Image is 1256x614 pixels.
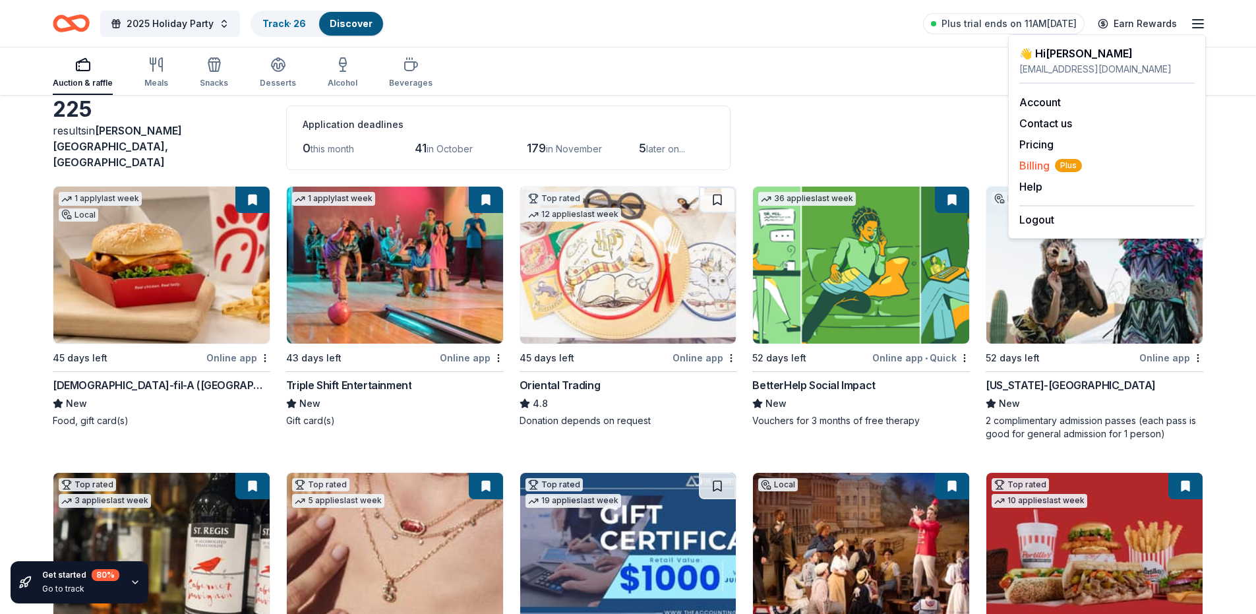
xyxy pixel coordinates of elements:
button: Alcohol [328,51,357,95]
div: 52 days left [986,350,1040,366]
span: Billing [1019,158,1082,173]
span: 4.8 [533,396,548,412]
div: Food, gift card(s) [53,414,270,427]
div: 2 complimentary admission passes (each pass is good for general admission for 1 person) [986,414,1203,441]
button: Logout [1019,212,1054,228]
span: in November [546,143,602,154]
img: Image for Chick-fil-A (Tucson) [53,187,270,344]
img: Image for BetterHelp Social Impact [753,187,969,344]
div: 10 applies last week [992,494,1087,508]
div: 36 applies last week [758,192,856,206]
div: 43 days left [286,350,342,366]
div: Alcohol [328,78,357,88]
img: Image for Triple Shift Entertainment [287,187,503,344]
div: 1 apply last week [59,192,142,206]
div: Online app [1139,350,1203,366]
div: Auction & raffle [53,78,113,88]
div: Desserts [260,78,296,88]
img: Image for Arizona-Sonora Desert Museum [986,187,1203,344]
div: Gift card(s) [286,414,504,427]
div: Top rated [525,478,583,491]
div: 45 days left [520,350,574,366]
a: Pricing [1019,138,1054,151]
div: 3 applies last week [59,494,151,508]
div: results [53,123,270,170]
span: [PERSON_NAME] [GEOGRAPHIC_DATA], [GEOGRAPHIC_DATA] [53,124,182,169]
button: Desserts [260,51,296,95]
a: Image for Oriental TradingTop rated12 applieslast week45 days leftOnline appOriental Trading4.8Do... [520,186,737,427]
a: Image for Triple Shift Entertainment1 applylast week43 days leftOnline appTriple Shift Entertainm... [286,186,504,427]
span: 179 [527,141,546,155]
button: Snacks [200,51,228,95]
div: [US_STATE]-[GEOGRAPHIC_DATA] [986,377,1156,393]
span: New [66,396,87,412]
span: New [299,396,320,412]
a: Track· 26 [262,18,306,29]
span: in October [427,143,473,154]
div: Application deadlines [303,117,714,133]
button: Track· 26Discover [251,11,384,37]
div: Top rated [292,478,349,491]
span: this month [311,143,354,154]
span: New [765,396,787,412]
span: Plus trial ends on 11AM[DATE] [942,16,1077,32]
div: Oriental Trading [520,377,601,393]
div: 5 applies last week [292,494,384,508]
span: 41 [415,141,427,155]
a: Image for Arizona-Sonora Desert MuseumLocal52 days leftOnline app[US_STATE]-[GEOGRAPHIC_DATA]New2... [986,186,1203,441]
div: [DEMOGRAPHIC_DATA]-fil-A ([GEOGRAPHIC_DATA]) [53,377,270,393]
div: 45 days left [53,350,107,366]
div: 👋 Hi [PERSON_NAME] [1019,46,1195,61]
div: Online app [206,350,270,366]
div: BetterHelp Social Impact [752,377,875,393]
button: Meals [144,51,168,95]
a: Image for Chick-fil-A (Tucson)1 applylast weekLocal45 days leftOnline app[DEMOGRAPHIC_DATA]-fil-A... [53,186,270,427]
div: 12 applies last week [525,208,621,222]
a: Home [53,8,90,39]
span: in [53,124,182,169]
button: BillingPlus [1019,158,1082,173]
div: 80 % [92,569,119,581]
span: New [999,396,1020,412]
span: • [925,353,928,363]
div: Top rated [992,478,1049,491]
div: Top rated [59,478,116,491]
button: 2025 Holiday Party [100,11,240,37]
span: 5 [639,141,646,155]
span: Plus [1055,159,1082,172]
div: Go to track [42,584,119,594]
button: Contact us [1019,115,1072,131]
div: [EMAIL_ADDRESS][DOMAIN_NAME] [1019,61,1195,77]
div: Local [758,478,798,491]
a: Account [1019,96,1061,109]
div: Meals [144,78,168,88]
div: 52 days left [752,350,806,366]
div: Triple Shift Entertainment [286,377,412,393]
button: Auction & raffle [53,51,113,95]
div: Online app [673,350,736,366]
div: Snacks [200,78,228,88]
div: Top rated [525,192,583,205]
div: 225 [53,96,270,123]
a: Discover [330,18,373,29]
div: Online app Quick [872,350,970,366]
span: later on... [646,143,685,154]
img: Image for Oriental Trading [520,187,736,344]
div: Online app [440,350,504,366]
span: 2025 Holiday Party [127,16,214,32]
div: Beverages [389,78,433,88]
div: Donation depends on request [520,414,737,427]
span: 0 [303,141,311,155]
button: Beverages [389,51,433,95]
button: Help [1019,179,1042,195]
div: Local [59,208,98,222]
div: 19 applies last week [525,494,621,508]
div: Local [992,192,1031,205]
div: Get started [42,569,119,581]
div: Vouchers for 3 months of free therapy [752,414,970,427]
div: 1 apply last week [292,192,375,206]
a: Image for BetterHelp Social Impact36 applieslast week52 days leftOnline app•QuickBetterHelp Socia... [752,186,970,427]
a: Plus trial ends on 11AM[DATE] [923,13,1085,34]
a: Earn Rewards [1090,12,1185,36]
